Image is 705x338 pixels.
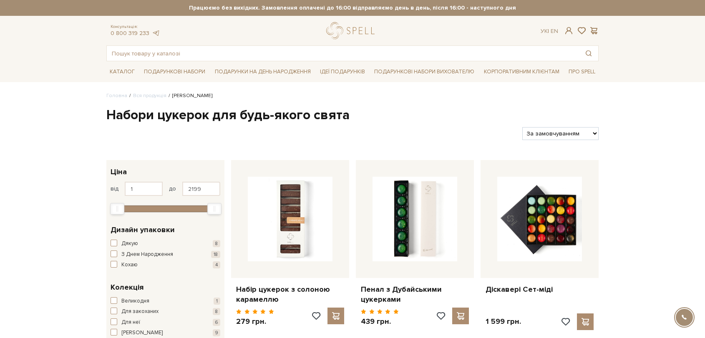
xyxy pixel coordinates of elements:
a: telegram [151,30,160,37]
span: 8 [213,308,220,315]
strong: Працюємо без вихідних. Замовлення оплачені до 16:00 відправляємо день в день, після 16:00 - насту... [106,4,599,12]
a: Головна [106,93,127,99]
span: від [111,185,118,193]
span: 6 [213,319,220,326]
button: Пошук товару у каталозі [579,46,598,61]
p: 279 грн. [236,317,274,326]
span: Дякую [121,240,138,248]
input: Ціна [125,182,163,196]
a: Діскавері Сет-міді [486,285,594,294]
button: [PERSON_NAME] 9 [111,329,220,337]
span: 8 [213,240,220,247]
p: 1 599 грн. [486,317,521,326]
span: [PERSON_NAME] [121,329,163,337]
a: Ідеї подарунків [317,65,368,78]
button: Кохаю 4 [111,261,220,269]
div: Ук [541,28,558,35]
a: Подарункові набори [141,65,209,78]
button: З Днем Народження 18 [111,250,220,259]
a: logo [326,22,378,39]
a: Вся продукція [133,93,166,99]
button: Для закоханих 8 [111,308,220,316]
span: Колекція [111,282,144,293]
span: 9 [213,329,220,336]
input: Ціна [182,182,220,196]
span: Кохаю [121,261,138,269]
span: Для закоханих [121,308,159,316]
span: 4 [213,261,220,268]
a: En [551,28,558,35]
a: Про Spell [565,65,599,78]
span: З Днем Народження [121,250,173,259]
span: 1 [214,298,220,305]
span: до [169,185,176,193]
button: Великодня 1 [111,297,220,305]
input: Пошук товару у каталозі [107,46,579,61]
a: Корпоративним клієнтам [481,65,563,79]
span: | [548,28,549,35]
h1: Набори цукерок для будь-якого свята [106,107,599,124]
a: Каталог [106,65,138,78]
button: Дякую 8 [111,240,220,248]
a: Подарункові набори вихователю [371,65,478,79]
div: Max [207,203,222,215]
span: Для неї [121,318,140,327]
span: Ціна [111,166,127,178]
span: Великодня [121,297,149,305]
p: 439 грн. [361,317,399,326]
a: 0 800 319 233 [111,30,149,37]
li: [PERSON_NAME] [166,92,212,100]
span: Консультація: [111,24,160,30]
a: Подарунки на День народження [211,65,314,78]
span: Дизайн упаковки [111,224,175,235]
div: Min [110,203,124,215]
a: Набір цукерок з солоною карамеллю [236,285,344,304]
button: Для неї 6 [111,318,220,327]
a: Пенал з Дубайськими цукерками [361,285,469,304]
span: 18 [211,251,220,258]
